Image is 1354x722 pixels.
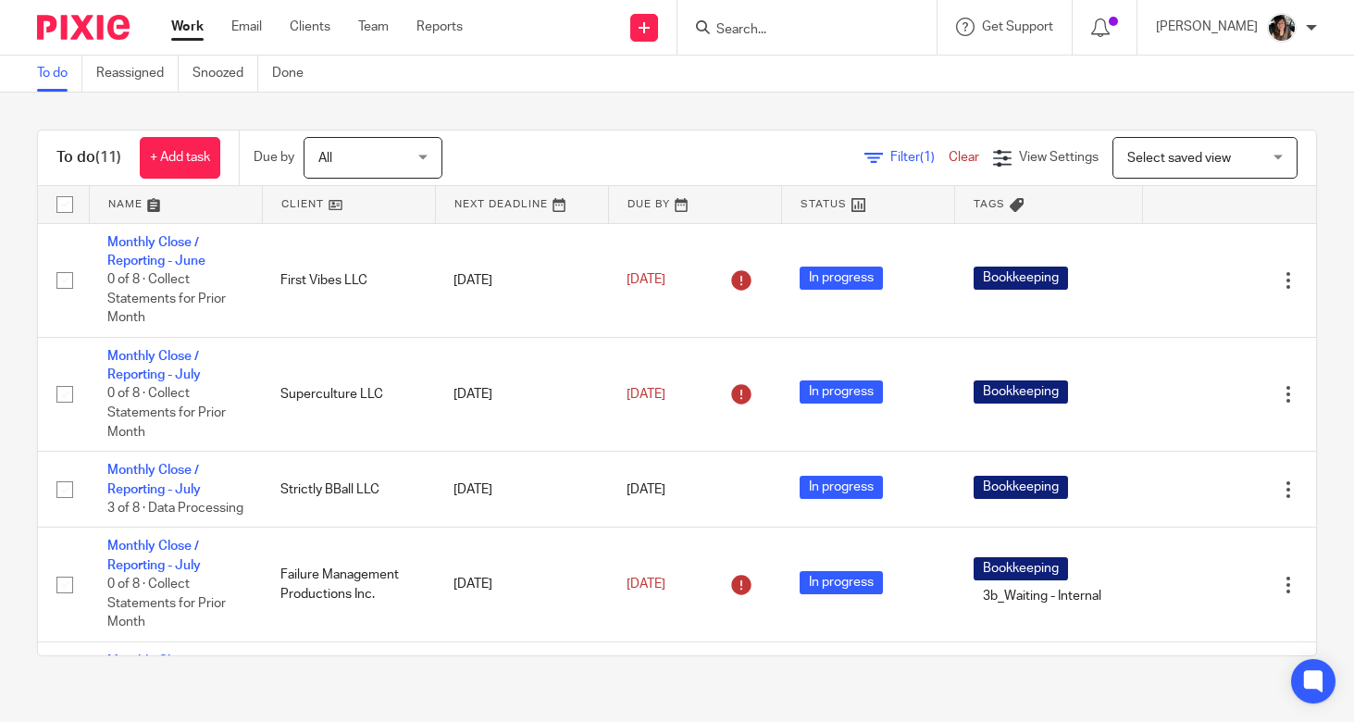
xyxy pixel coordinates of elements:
a: Email [231,18,262,36]
span: 0 of 8 · Collect Statements for Prior Month [107,273,226,324]
span: Get Support [982,20,1053,33]
span: [DATE] [627,483,665,496]
p: Due by [254,148,294,167]
span: 0 of 8 · Collect Statements for Prior Month [107,578,226,629]
span: All [318,152,332,165]
span: Bookkeeping [974,557,1068,580]
a: Monthly Close / Reporting - June [107,236,205,268]
td: Superculture LLC [262,337,435,451]
span: In progress [800,380,883,404]
a: Monthly Close / Reporting - July [107,350,201,381]
img: IMG_2906.JPEG [1267,13,1297,43]
a: Clients [290,18,330,36]
a: To do [37,56,82,92]
a: Done [272,56,317,92]
a: Reassigned [96,56,179,92]
a: Clear [949,151,979,164]
span: (11) [95,150,121,165]
a: Monthly Close / Reporting - July [107,464,201,495]
a: Team [358,18,389,36]
input: Search [714,22,881,39]
h1: To do [56,148,121,168]
a: Monthly Close / Reporting - July [107,654,201,686]
a: Work [171,18,204,36]
span: 3b_Waiting - Internal [974,585,1111,608]
span: Bookkeeping [974,380,1068,404]
td: Strictly BBall LLC [262,452,435,528]
td: [DATE] [435,223,608,337]
span: Filter [890,151,949,164]
span: [DATE] [627,578,665,591]
span: 0 of 8 · Collect Statements for Prior Month [107,388,226,439]
td: [DATE] [435,528,608,641]
span: Select saved view [1127,152,1231,165]
span: [DATE] [627,388,665,401]
span: Bookkeeping [974,476,1068,499]
span: In progress [800,267,883,290]
img: Pixie [37,15,130,40]
a: + Add task [140,137,220,179]
span: [DATE] [627,273,665,286]
td: First Vibes LLC [262,223,435,337]
a: Monthly Close / Reporting - July [107,540,201,571]
span: View Settings [1019,151,1099,164]
td: Failure Management Productions Inc. [262,528,435,641]
td: [DATE] [435,452,608,528]
span: Bookkeeping [974,267,1068,290]
p: [PERSON_NAME] [1156,18,1258,36]
span: In progress [800,571,883,594]
a: Snoozed [193,56,258,92]
td: [DATE] [435,337,608,451]
span: 3 of 8 · Data Processing [107,502,243,515]
span: In progress [800,476,883,499]
span: Tags [974,199,1005,209]
a: Reports [416,18,463,36]
span: (1) [920,151,935,164]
